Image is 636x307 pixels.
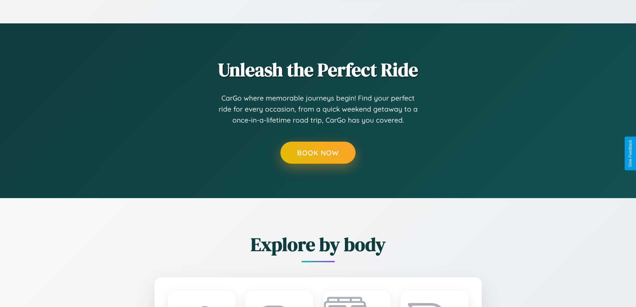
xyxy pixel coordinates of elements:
button: Book Now [280,142,356,164]
h2: Explore by body [118,232,518,257]
p: CarGo where memorable journeys begin! Find your perfect ride for every occasion, from a quick wee... [218,93,418,126]
div: Give Feedback [628,140,633,167]
h2: Unleash the Perfect Ride [118,57,518,83]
